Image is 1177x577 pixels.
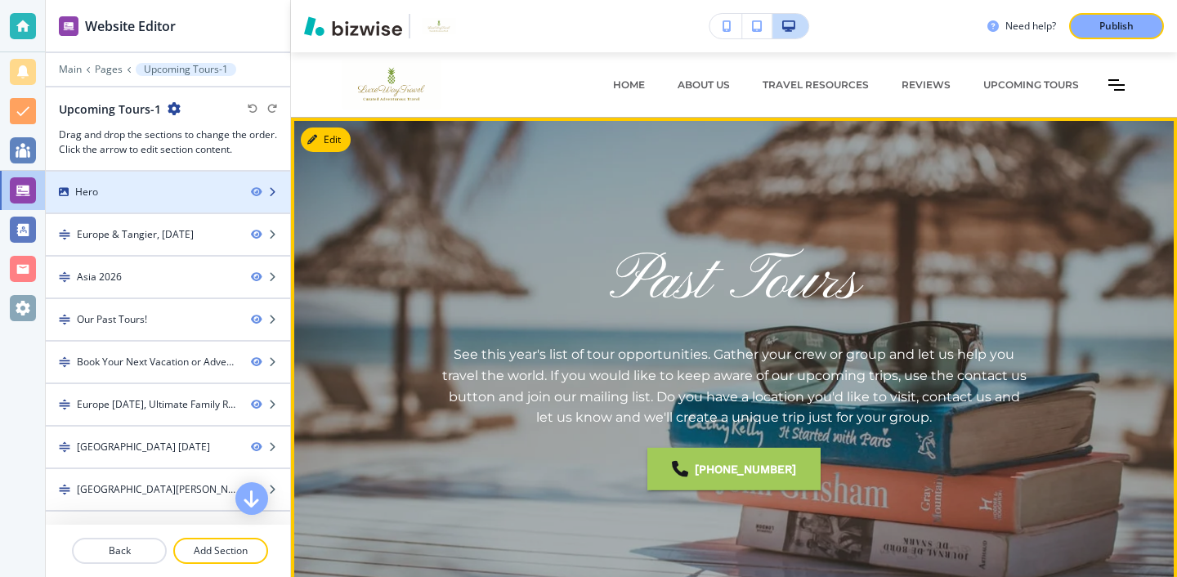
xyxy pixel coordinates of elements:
button: Toggle hamburger navigation menu [1108,79,1125,91]
p: REVIEWS [902,78,951,92]
img: LuxeWayTravel LLC [324,60,487,110]
p: Publish [1099,19,1134,34]
button: Pages [95,64,123,75]
h3: Need help? [1005,19,1056,34]
div: DragEurope & Tangier, [DATE] [46,214,290,255]
button: Publish [1069,13,1164,39]
img: editor icon [59,16,78,36]
a: [PHONE_NUMBER] [647,448,821,490]
img: Drag [59,484,70,495]
img: Drag [59,356,70,368]
img: Bizwise Logo [304,16,402,36]
button: Edit [301,127,351,152]
h2: Upcoming Tours-1 [59,101,161,118]
div: DragEurope [DATE], Ultimate Family Reunion [46,384,290,425]
div: Hero [75,185,98,199]
div: Hero [46,172,290,212]
div: Our Past Tours! [77,312,147,327]
p: Travel Resources [763,78,869,92]
img: Drag [59,271,70,283]
button: Add Section [173,538,268,564]
img: Drag [59,229,70,240]
p: Upcoming Tours [983,78,1079,92]
p: Add Section [175,543,266,558]
div: Drag[GEOGRAPHIC_DATA] [DATE] [46,427,290,467]
img: Drag [59,314,70,325]
div: Drag[GEOGRAPHIC_DATA]/[GEOGRAPHIC_DATA], [DATE] [46,512,290,552]
h3: Drag and drop the sections to change the order. Click the arrow to edit section content. [59,127,277,157]
button: Main [59,64,82,75]
p: Upcoming Tours-1 [144,64,228,75]
div: Europe & Tangier, Sept 2025 [77,227,194,242]
p: Back [74,543,165,558]
img: Drag [59,399,70,410]
div: Playa Del Carmen 2024 [77,482,238,497]
div: DragOur Past Tours! [46,299,290,340]
div: Asia 2026 [77,270,122,284]
div: DragBook Your Next Vacation or Adventure! [46,342,290,382]
div: DragAsia 2026 [46,257,290,297]
div: Book Your Next Vacation or Adventure! [77,355,238,369]
h2: Website Editor [85,16,176,36]
p: See this year's list of tour opportunities. Gather your crew or group and let us help you travel ... [440,344,1028,427]
p: Past Tours [610,239,859,324]
img: Your Logo [417,18,461,34]
div: Ghana June 2025 [77,440,210,454]
p: HOME [613,78,645,92]
div: Europe June 2025, Ultimate Family Reunion [77,397,238,412]
button: Upcoming Tours-1 [136,63,236,76]
button: Back [72,538,167,564]
img: Drag [59,441,70,453]
div: Drag[GEOGRAPHIC_DATA][PERSON_NAME] 2024 [46,469,290,510]
p: ABOUT US [678,78,730,92]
